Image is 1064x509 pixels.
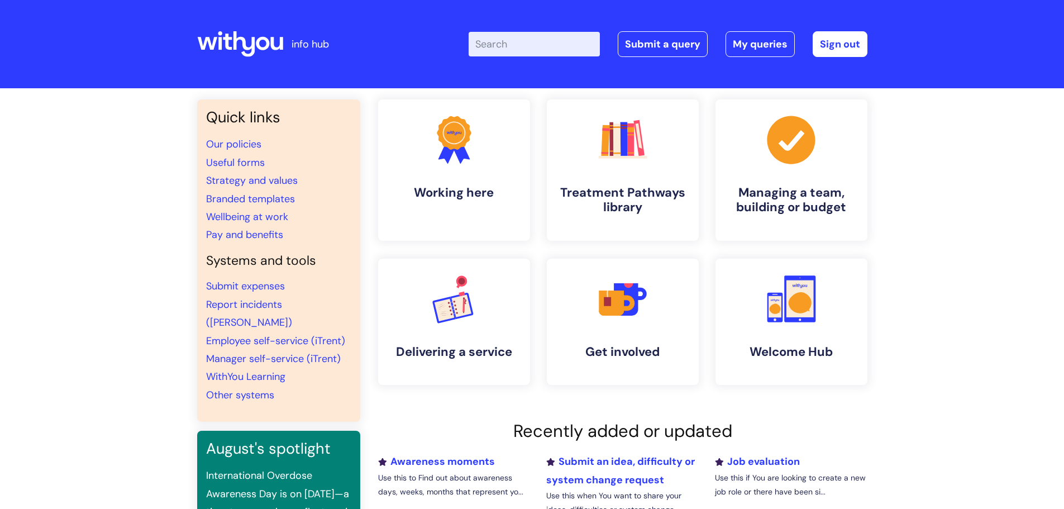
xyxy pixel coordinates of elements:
[547,99,699,241] a: Treatment Pathways library
[813,31,867,57] a: Sign out
[378,471,530,499] p: Use this to Find out about awareness days, weeks, months that represent yo...
[726,31,795,57] a: My queries
[387,345,521,359] h4: Delivering a service
[378,99,530,241] a: Working here
[206,156,265,169] a: Useful forms
[206,210,288,223] a: Wellbeing at work
[206,192,295,206] a: Branded templates
[206,440,351,458] h3: August's spotlight
[206,370,285,383] a: WithYou Learning
[206,174,298,187] a: Strategy and values
[206,388,274,402] a: Other systems
[618,31,708,57] a: Submit a query
[715,99,867,241] a: Managing a team, building or budget
[556,185,690,215] h4: Treatment Pathways library
[378,259,530,385] a: Delivering a service
[556,345,690,359] h4: Get involved
[387,185,521,200] h4: Working here
[378,455,495,468] a: Awareness moments
[715,471,867,499] p: Use this if You are looking to create a new job role or there have been si...
[206,279,285,293] a: Submit expenses
[715,259,867,385] a: Welcome Hub
[469,32,600,56] input: Search
[724,345,858,359] h4: Welcome Hub
[206,137,261,151] a: Our policies
[469,31,867,57] div: | -
[547,259,699,385] a: Get involved
[206,352,341,365] a: Manager self-service (iTrent)
[715,455,800,468] a: Job evaluation
[292,35,329,53] p: info hub
[724,185,858,215] h4: Managing a team, building or budget
[378,421,867,441] h2: Recently added or updated
[206,334,345,348] a: Employee self-service (iTrent)
[206,108,351,126] h3: Quick links
[546,455,695,486] a: Submit an idea, difficulty or system change request
[206,253,351,269] h4: Systems and tools
[206,298,292,329] a: Report incidents ([PERSON_NAME])
[206,228,283,241] a: Pay and benefits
